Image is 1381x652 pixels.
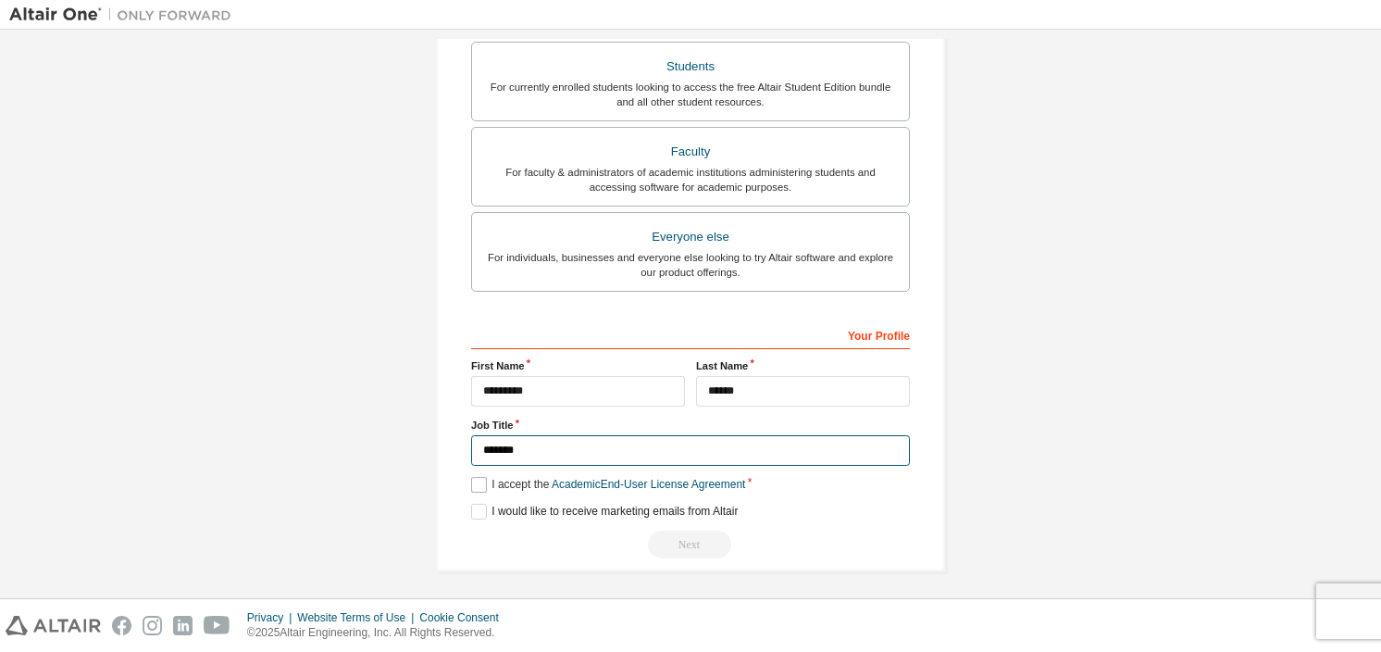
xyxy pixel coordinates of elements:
[112,616,131,635] img: facebook.svg
[483,139,898,165] div: Faculty
[483,54,898,80] div: Students
[471,477,745,493] label: I accept the
[696,358,910,373] label: Last Name
[471,504,738,520] label: I would like to receive marketing emails from Altair
[483,224,898,250] div: Everyone else
[204,616,230,635] img: youtube.svg
[471,358,685,373] label: First Name
[483,80,898,109] div: For currently enrolled students looking to access the free Altair Student Edition bundle and all ...
[143,616,162,635] img: instagram.svg
[552,478,745,491] a: Academic End-User License Agreement
[471,320,910,349] div: Your Profile
[483,165,898,194] div: For faculty & administrators of academic institutions administering students and accessing softwa...
[247,625,510,641] p: © 2025 Altair Engineering, Inc. All Rights Reserved.
[483,250,898,280] div: For individuals, businesses and everyone else looking to try Altair software and explore our prod...
[471,418,910,433] label: Job Title
[247,610,297,625] div: Privacy
[173,616,193,635] img: linkedin.svg
[471,531,910,558] div: Read and acccept EULA to continue
[9,6,241,24] img: Altair One
[297,610,419,625] div: Website Terms of Use
[419,610,509,625] div: Cookie Consent
[6,616,101,635] img: altair_logo.svg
